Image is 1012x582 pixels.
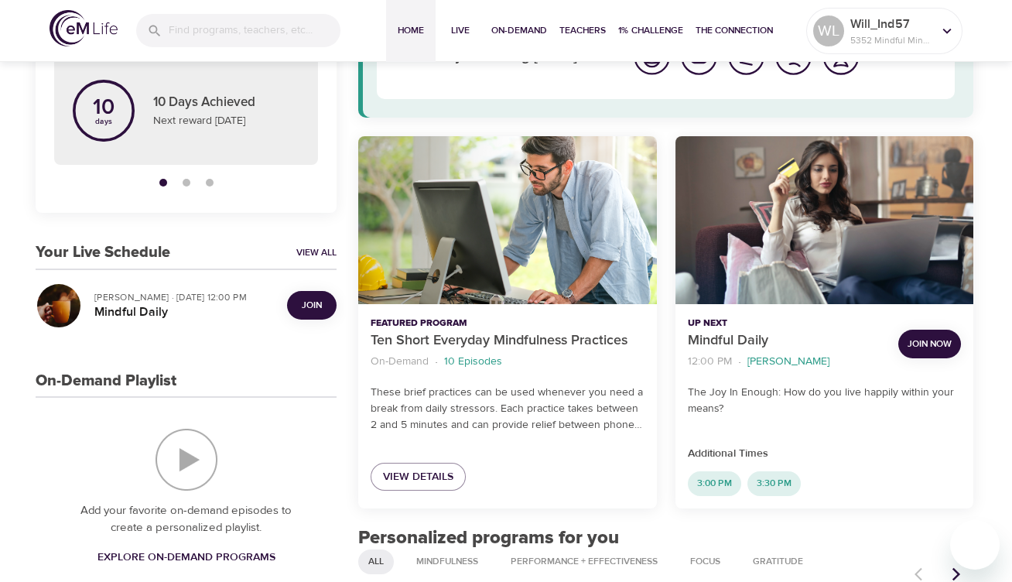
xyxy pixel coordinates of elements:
p: Mindful Daily [688,330,886,351]
p: Add your favorite on-demand episodes to create a personalized playlist. [67,502,306,537]
p: 10 [93,97,115,118]
img: logo [50,10,118,46]
p: Ten Short Everyday Mindfulness Practices [371,330,644,351]
p: Additional Times [688,446,961,462]
h5: Mindful Daily [94,304,275,320]
button: Join Now [898,330,961,358]
a: View All [296,246,337,259]
a: View Details [371,463,466,491]
p: 10 Episodes [444,354,502,370]
div: Gratitude [743,549,813,574]
p: [PERSON_NAME] [747,354,829,370]
div: 3:30 PM [747,471,801,496]
li: · [435,351,438,372]
li: · [738,351,741,372]
span: View Details [383,467,453,487]
h2: Personalized programs for you [358,527,973,549]
span: Gratitude [744,555,812,568]
nav: breadcrumb [371,351,644,372]
p: The Joy In Enough: How do you live happily within your means? [688,385,961,417]
span: Explore On-Demand Programs [97,548,275,567]
span: 1% Challenge [618,22,683,39]
span: Performance + Effectiveness [501,555,667,568]
p: Up Next [688,317,886,330]
h3: Your Live Schedule [36,244,170,262]
p: On-Demand [371,354,429,370]
div: Mindfulness [406,549,488,574]
p: days [93,118,115,125]
span: The Connection [696,22,773,39]
span: Join [302,297,322,313]
button: Join [287,291,337,320]
span: Teachers [559,22,606,39]
span: All [359,555,393,568]
a: Explore On-Demand Programs [91,543,282,572]
span: On-Demand [491,22,547,39]
button: Ten Short Everyday Mindfulness Practices [358,136,656,304]
p: 5352 Mindful Minutes [850,33,932,47]
h3: On-Demand Playlist [36,372,176,390]
p: [PERSON_NAME] · [DATE] 12:00 PM [94,290,275,304]
span: Focus [681,555,730,568]
iframe: Button to launch messaging window [950,520,1000,570]
p: Next reward [DATE] [153,113,299,129]
button: Mindful Daily [675,136,973,304]
div: All [358,549,394,574]
div: Focus [680,549,730,574]
span: Join Now [908,336,952,352]
span: Mindfulness [407,555,487,568]
span: Home [392,22,429,39]
img: On-Demand Playlist [156,429,217,491]
div: 3:00 PM [688,471,741,496]
p: Featured Program [371,317,644,330]
div: WL [813,15,844,46]
span: 3:00 PM [688,477,741,490]
p: Will_Ind57 [850,15,932,33]
p: 10 Days Achieved [153,93,299,113]
nav: breadcrumb [688,351,886,372]
span: Live [442,22,479,39]
p: 12:00 PM [688,354,732,370]
p: These brief practices can be used whenever you need a break from daily stressors. Each practice t... [371,385,644,433]
div: Performance + Effectiveness [501,549,668,574]
span: 3:30 PM [747,477,801,490]
input: Find programs, teachers, etc... [169,14,340,47]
